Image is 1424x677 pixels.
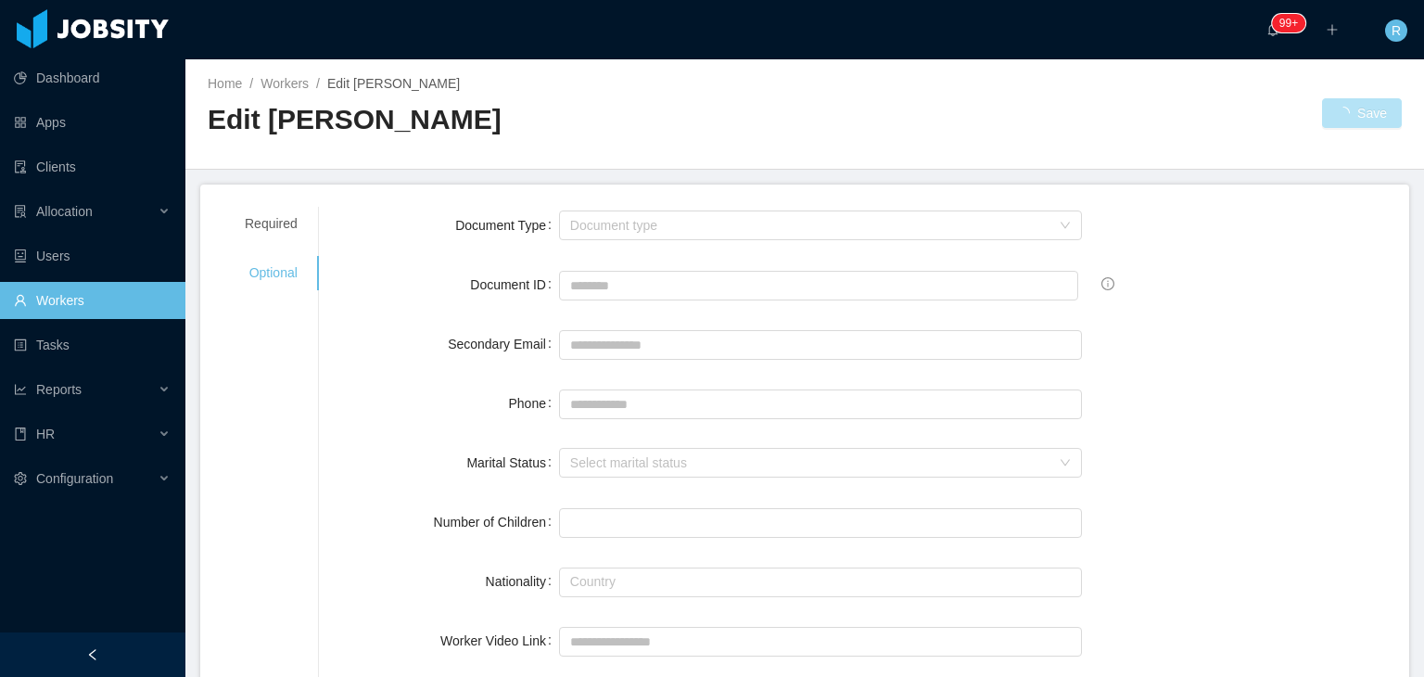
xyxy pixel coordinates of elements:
a: icon: profileTasks [14,326,171,364]
i: icon: plus [1326,23,1339,36]
a: icon: robotUsers [14,237,171,275]
i: icon: solution [14,205,27,218]
span: HR [36,427,55,441]
a: Home [208,76,242,91]
input: Document ID [559,271,1078,300]
span: info-circle [1101,277,1114,290]
sup: 239 [1272,14,1305,32]
div: Document type [570,216,1050,235]
a: icon: appstoreApps [14,104,171,141]
i: icon: setting [14,472,27,485]
label: Document ID [470,277,559,292]
span: Edit [PERSON_NAME] [327,76,460,91]
input: Worker Video Link [559,627,1082,657]
label: Worker Video Link [440,633,559,648]
span: Allocation [36,204,93,219]
input: Phone [559,390,1082,419]
h2: Edit [PERSON_NAME] [208,101,805,139]
a: icon: pie-chartDashboard [14,59,171,96]
label: Document Type [455,218,559,233]
a: Workers [261,76,309,91]
div: Required [222,207,320,241]
i: icon: line-chart [14,383,27,396]
label: Marital Status [466,455,558,470]
a: icon: userWorkers [14,282,171,319]
a: icon: auditClients [14,148,171,185]
label: Phone [508,396,558,411]
span: / [316,76,320,91]
input: Secondary Email [559,330,1082,360]
i: icon: bell [1266,23,1279,36]
label: Secondary Email [448,337,559,351]
i: icon: down [1060,220,1071,233]
div: Optional [222,256,320,290]
label: Number of Children [434,515,559,530]
i: icon: book [14,428,27,441]
input: Number of Children [559,508,1082,538]
span: R [1392,19,1401,42]
span: / [249,76,253,91]
span: Reports [36,382,82,397]
div: Select marital status [570,453,1050,472]
label: Nationality [486,574,559,589]
span: Configuration [36,471,113,486]
i: icon: down [1060,457,1071,470]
